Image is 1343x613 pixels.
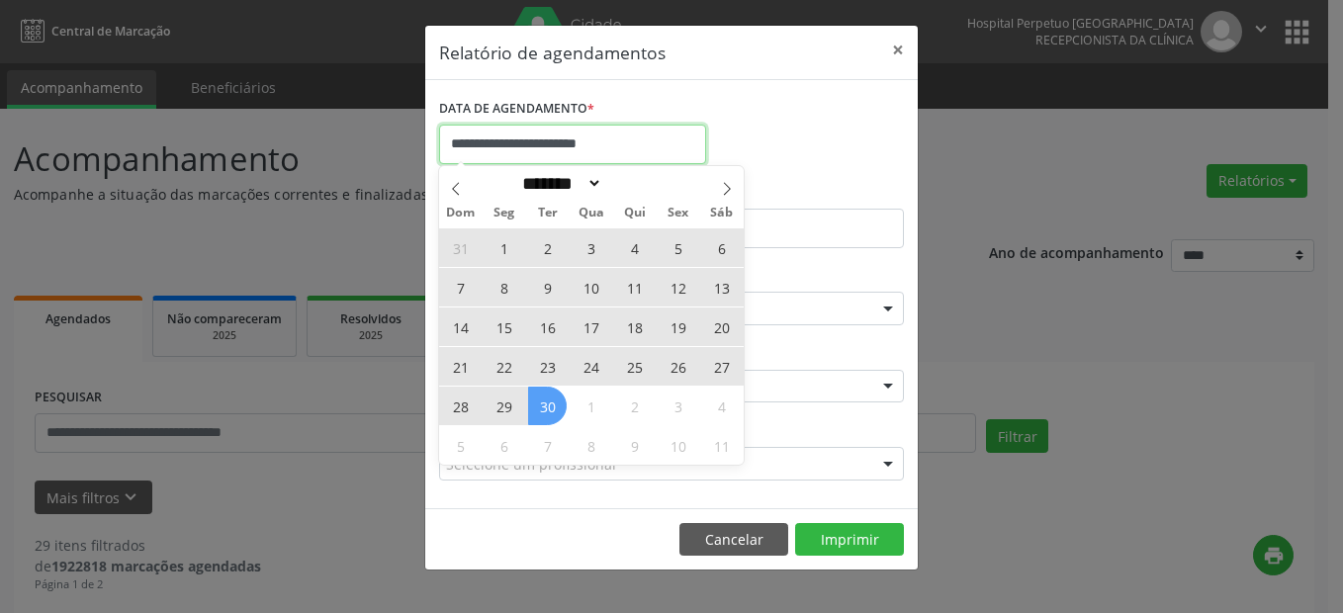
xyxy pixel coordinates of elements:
span: Qui [613,207,657,219]
span: Outubro 6, 2025 [485,426,523,465]
span: Outubro 11, 2025 [702,426,741,465]
span: Setembro 17, 2025 [572,307,610,346]
span: Setembro 13, 2025 [702,268,741,306]
span: Setembro 14, 2025 [441,307,480,346]
span: Outubro 1, 2025 [572,387,610,425]
span: Setembro 24, 2025 [572,347,610,386]
button: Close [878,26,918,74]
span: Setembro 10, 2025 [572,268,610,306]
span: Outubro 10, 2025 [659,426,697,465]
button: Imprimir [795,523,904,557]
span: Setembro 18, 2025 [615,307,654,346]
span: Setembro 25, 2025 [615,347,654,386]
span: Setembro 2, 2025 [528,228,567,267]
span: Qua [570,207,613,219]
span: Setembro 6, 2025 [702,228,741,267]
span: Setembro 12, 2025 [659,268,697,306]
span: Setembro 29, 2025 [485,387,523,425]
span: Seg [483,207,526,219]
input: Year [602,173,668,194]
span: Outubro 2, 2025 [615,387,654,425]
h5: Relatório de agendamentos [439,40,666,65]
span: Setembro 30, 2025 [528,387,567,425]
span: Setembro 1, 2025 [485,228,523,267]
span: Ter [526,207,570,219]
span: Outubro 3, 2025 [659,387,697,425]
label: DATA DE AGENDAMENTO [439,94,594,125]
span: Agosto 31, 2025 [441,228,480,267]
select: Month [515,173,602,194]
span: Outubro 9, 2025 [615,426,654,465]
span: Setembro 23, 2025 [528,347,567,386]
span: Setembro 20, 2025 [702,307,741,346]
span: Setembro 28, 2025 [441,387,480,425]
span: Outubro 4, 2025 [702,387,741,425]
span: Setembro 7, 2025 [441,268,480,306]
span: Setembro 4, 2025 [615,228,654,267]
span: Setembro 3, 2025 [572,228,610,267]
span: Setembro 16, 2025 [528,307,567,346]
span: Setembro 21, 2025 [441,347,480,386]
span: Outubro 8, 2025 [572,426,610,465]
span: Outubro 7, 2025 [528,426,567,465]
span: Outubro 5, 2025 [441,426,480,465]
span: Sáb [700,207,744,219]
span: Setembro 27, 2025 [702,347,741,386]
span: Dom [439,207,483,219]
span: Selecione um profissional [446,454,616,475]
span: Setembro 8, 2025 [485,268,523,306]
span: Setembro 9, 2025 [528,268,567,306]
span: Setembro 15, 2025 [485,307,523,346]
button: Cancelar [679,523,788,557]
span: Setembro 26, 2025 [659,347,697,386]
span: Setembro 5, 2025 [659,228,697,267]
span: Setembro 19, 2025 [659,307,697,346]
span: Setembro 22, 2025 [485,347,523,386]
span: Sex [657,207,700,219]
span: Setembro 11, 2025 [615,268,654,306]
label: ATÉ [676,178,904,209]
